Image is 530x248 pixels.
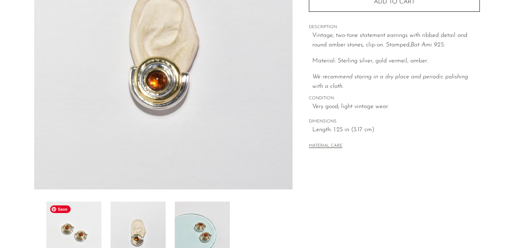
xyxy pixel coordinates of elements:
span: Very good; light vintage wear. [312,102,480,112]
span: CONDITION [309,95,480,102]
span: Length: 1.25 in (3.17 cm) [312,125,480,135]
i: We recommend storing in a dry place and periodic polishing with a cloth. [312,74,468,90]
button: MATERIAL CARE [309,143,342,149]
span: Save [50,205,71,213]
span: DESCRIPTION [309,24,480,31]
span: DIMENSIONS [309,118,480,125]
em: Bat Ami 925. [411,42,445,48]
p: Vintage, two-tone statement earrings with ribbed detail and round amber stones, clip-on. Stamped, [312,31,480,50]
p: Material: Sterling silver, gold vermeil, amber. [312,56,480,66]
